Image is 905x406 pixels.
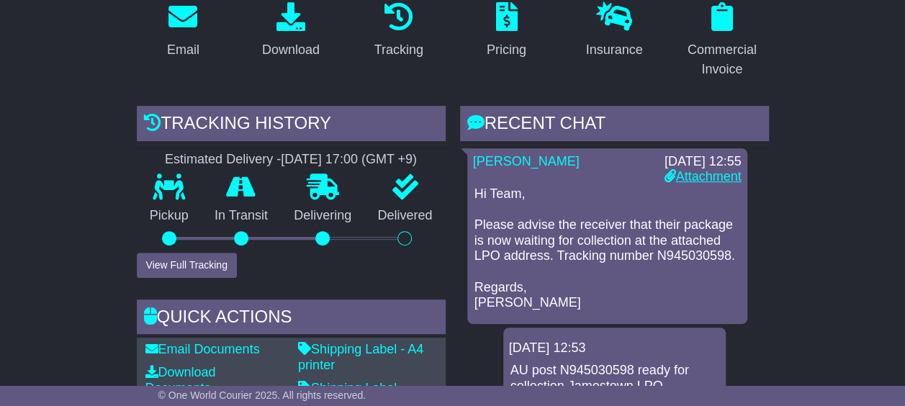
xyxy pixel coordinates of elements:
div: Email [167,40,199,60]
div: Commercial Invoice [685,40,760,79]
span: © One World Courier 2025. All rights reserved. [158,389,366,401]
div: Quick Actions [137,299,446,338]
div: Insurance [585,40,642,60]
div: Download [262,40,320,60]
a: Email Documents [145,342,260,356]
p: In Transit [202,208,281,224]
p: Hi Team, Please advise the receiver that their package is now waiting for collection at the attac... [474,186,740,311]
div: [DATE] 17:00 (GMT +9) [281,152,417,168]
div: Tracking [374,40,423,60]
div: RECENT CHAT [460,106,769,145]
a: Download Documents [145,365,216,395]
a: Shipping Label - A4 printer [298,342,423,372]
a: [PERSON_NAME] [473,154,580,168]
button: View Full Tracking [137,253,237,278]
p: Pickup [137,208,202,224]
p: Delivered [364,208,445,224]
div: Pricing [487,40,526,60]
div: Estimated Delivery - [137,152,446,168]
a: Attachment [664,169,741,184]
div: [DATE] 12:53 [509,340,720,356]
div: [DATE] 12:55 [664,154,741,170]
div: Tracking history [137,106,446,145]
p: Delivering [281,208,364,224]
